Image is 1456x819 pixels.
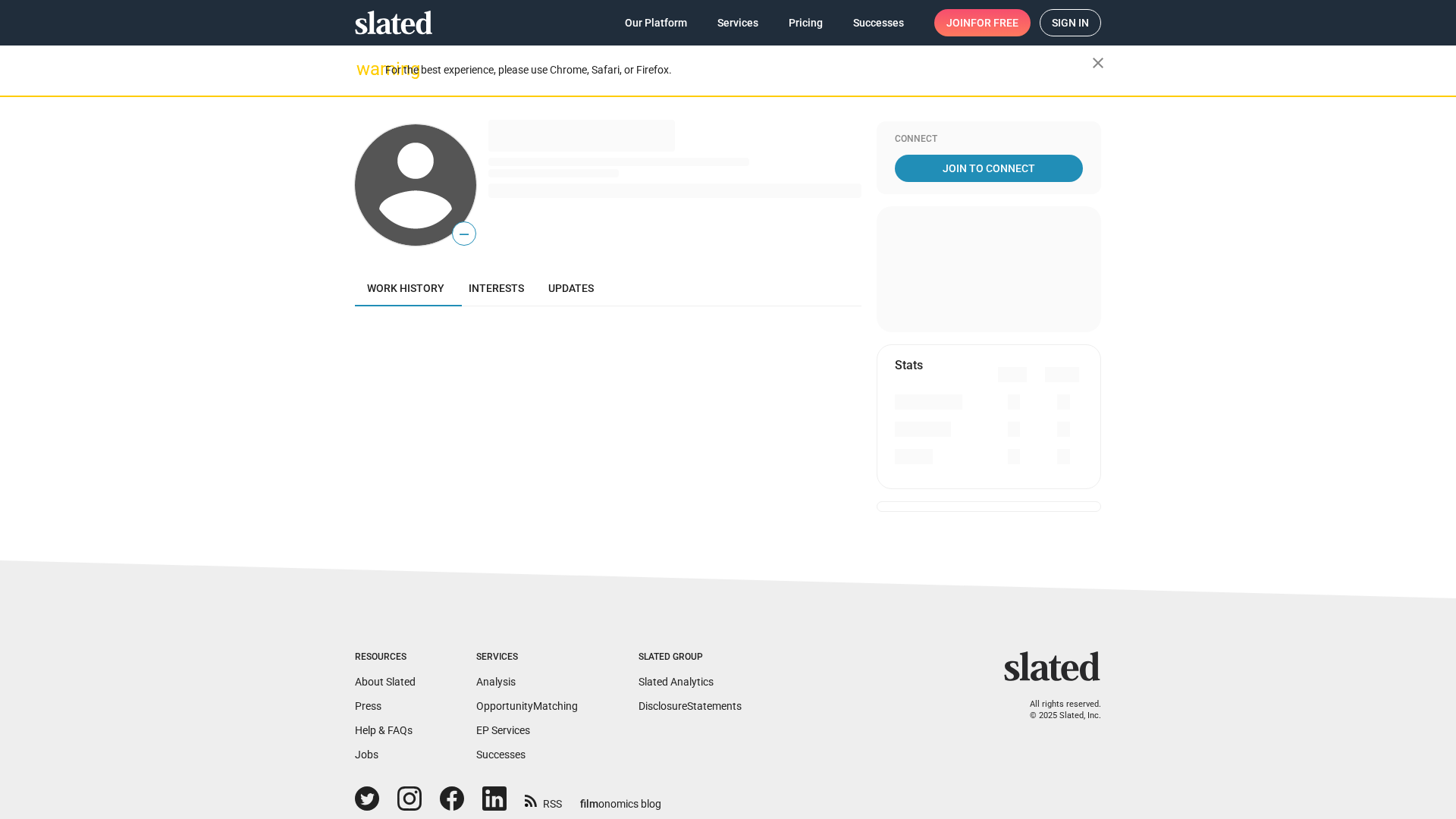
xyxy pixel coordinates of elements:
span: Successes [853,9,904,36]
mat-icon: warning [356,60,375,78]
a: EP Services [476,724,530,736]
a: Interests [457,270,536,306]
a: Help & FAQs [355,724,413,736]
a: Press [355,700,381,712]
a: OpportunityMatching [476,700,578,712]
span: Work history [367,282,444,294]
span: Join To Connect [898,155,1080,182]
span: Join [946,9,1018,36]
span: for free [971,9,1018,36]
a: Join To Connect [895,155,1083,182]
mat-card-title: Stats [895,357,923,373]
div: Connect [895,133,1083,146]
a: Slated Analytics [639,676,714,688]
a: Joinfor free [934,9,1031,36]
span: Pricing [789,9,823,36]
span: Interests [469,282,524,294]
a: Analysis [476,676,516,688]
a: DisclosureStatements [639,700,742,712]
div: Slated Group [639,651,742,664]
div: For the best experience, please use Chrome, Safari, or Firefox. [385,60,1092,80]
a: filmonomics blog [580,785,661,811]
span: — [453,224,475,244]
span: Our Platform [625,9,687,36]
div: Services [476,651,578,664]
a: Successes [841,9,916,36]
a: Pricing [777,9,835,36]
span: Services [717,9,758,36]
div: Resources [355,651,416,664]
p: All rights reserved. © 2025 Slated, Inc. [1014,699,1101,721]
a: Jobs [355,748,378,761]
a: About Slated [355,676,416,688]
a: Sign in [1040,9,1101,36]
span: Updates [548,282,594,294]
a: Services [705,9,770,36]
mat-icon: close [1089,54,1107,72]
a: Work history [355,270,457,306]
a: Updates [536,270,606,306]
span: film [580,798,598,810]
a: Our Platform [613,9,699,36]
span: Sign in [1052,10,1089,36]
a: Successes [476,748,526,761]
a: RSS [525,788,562,811]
